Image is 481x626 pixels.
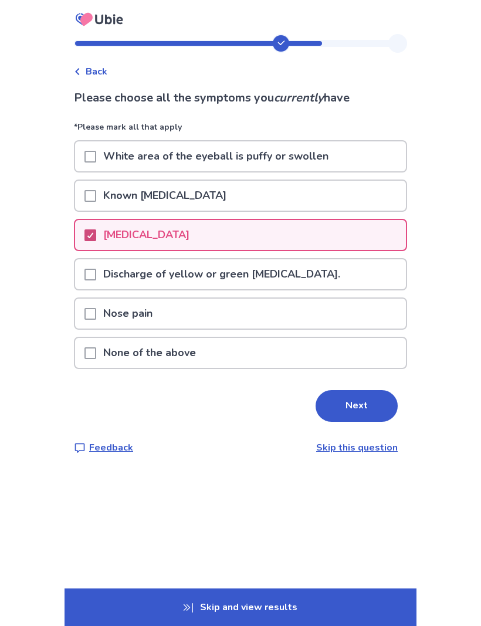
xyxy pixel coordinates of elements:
p: White area of the eyeball is puffy or swollen [96,141,336,171]
p: Discharge of yellow or green [MEDICAL_DATA]. [96,259,347,289]
p: Skip and view results [65,588,416,626]
p: [MEDICAL_DATA] [96,220,197,250]
p: Known [MEDICAL_DATA] [96,181,233,211]
span: Back [86,65,107,79]
a: Feedback [74,441,133,455]
p: None of the above [96,338,203,368]
button: Next [316,390,398,422]
p: *Please mark all that apply [74,121,407,140]
p: Please choose all the symptoms you have [74,89,407,107]
p: Nose pain [96,299,160,329]
a: Skip this question [316,441,398,454]
p: Feedback [89,441,133,455]
i: currently [274,90,324,106]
